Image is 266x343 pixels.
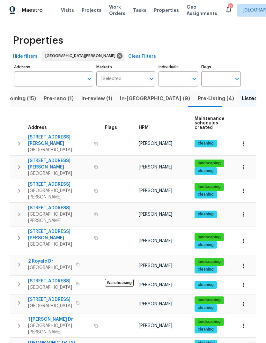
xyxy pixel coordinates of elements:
span: [GEOGRAPHIC_DATA] [28,241,90,248]
span: [GEOGRAPHIC_DATA] [28,303,72,309]
span: Flags [105,125,117,130]
span: cleaning [195,305,216,310]
span: cleaning [195,141,216,146]
span: [PERSON_NAME] [139,165,172,169]
span: landscaping [195,259,223,265]
span: cleaning [195,242,216,248]
span: Properties [154,7,179,13]
span: landscaping [195,160,223,166]
span: [STREET_ADDRESS][PERSON_NAME] [28,228,90,241]
span: [PERSON_NAME] [139,302,172,306]
span: Address [28,125,47,130]
span: Work Orders [109,4,125,17]
span: [STREET_ADDRESS] [28,181,90,188]
span: Maestro [22,7,43,13]
div: 12 [228,4,233,10]
span: [PERSON_NAME] [139,324,172,328]
button: Open [85,74,94,83]
span: Tasks [133,8,146,12]
span: [STREET_ADDRESS][PERSON_NAME] [28,158,90,170]
button: Open [147,74,156,83]
span: cleaning [195,282,216,287]
label: Individuals [159,65,198,69]
span: 2 Royale Dr [28,258,72,265]
span: 1 Selected [101,76,122,82]
span: Maintenance schedules created [195,116,225,130]
span: cleaning [195,212,216,217]
span: Clear Filters [128,53,156,61]
span: [GEOGRAPHIC_DATA] [28,170,90,177]
span: cleaning [195,192,216,197]
span: landscaping [195,297,223,303]
span: Pre-Listing (4) [198,94,234,103]
span: landscaping [195,235,223,240]
span: [STREET_ADDRESS] [28,296,72,303]
div: [GEOGRAPHIC_DATA][PERSON_NAME] [42,51,124,61]
span: Warehousing [105,279,134,287]
span: [GEOGRAPHIC_DATA][PERSON_NAME] [28,323,90,335]
button: Open [190,74,199,83]
span: [PERSON_NAME] [139,264,172,268]
span: In-[GEOGRAPHIC_DATA] (9) [120,94,190,103]
button: Hide filters [10,51,40,63]
span: Hide filters [13,53,38,61]
span: cleaning [195,168,216,174]
span: Geo Assignments [187,4,217,17]
span: [PERSON_NAME] [139,283,172,287]
span: 1 [PERSON_NAME] Dr [28,316,90,323]
span: [PERSON_NAME] [139,141,172,146]
button: Open [233,74,241,83]
label: Flags [201,65,241,69]
span: [GEOGRAPHIC_DATA][PERSON_NAME] [28,211,90,224]
span: [PERSON_NAME] [139,239,172,243]
span: [PERSON_NAME] [139,212,172,217]
span: [STREET_ADDRESS][PERSON_NAME] [28,134,90,147]
span: [GEOGRAPHIC_DATA][PERSON_NAME] [28,188,90,200]
button: Clear Filters [126,51,159,63]
span: [GEOGRAPHIC_DATA][PERSON_NAME] [45,53,118,59]
span: [STREET_ADDRESS] [28,205,90,211]
span: Projects [82,7,101,13]
span: landscaping [195,319,223,324]
span: cleaning [195,327,216,332]
span: [PERSON_NAME] [139,189,172,193]
span: In-review (1) [81,94,112,103]
span: cleaning [195,267,216,272]
span: [GEOGRAPHIC_DATA] [28,284,72,291]
span: Visits [61,7,74,13]
span: Properties [13,37,63,44]
span: [GEOGRAPHIC_DATA] [28,265,72,271]
label: Address [14,65,93,69]
label: Markets [96,65,156,69]
span: [GEOGRAPHIC_DATA] [28,147,90,153]
span: [STREET_ADDRESS] [28,278,72,284]
span: HPM [139,125,149,130]
span: landscaping [195,184,223,190]
span: Pre-reno (1) [44,94,74,103]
